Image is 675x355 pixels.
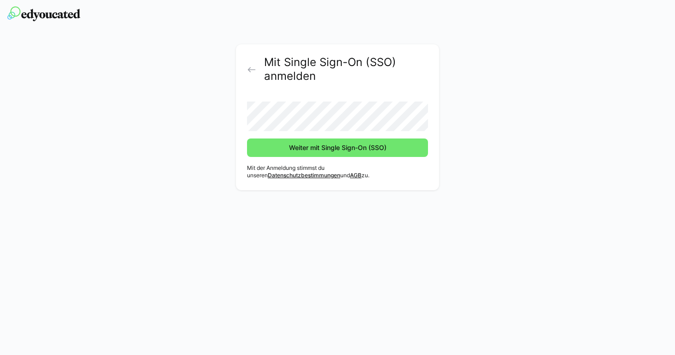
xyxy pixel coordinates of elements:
p: Mit der Anmeldung stimmst du unseren und zu. [247,164,428,179]
span: Weiter mit Single Sign-On (SSO) [288,143,388,152]
img: edyoucated [7,6,80,21]
button: Weiter mit Single Sign-On (SSO) [247,138,428,157]
h2: Mit Single Sign-On (SSO) anmelden [264,55,428,83]
a: Datenschutzbestimmungen [268,172,340,179]
a: AGB [350,172,362,179]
